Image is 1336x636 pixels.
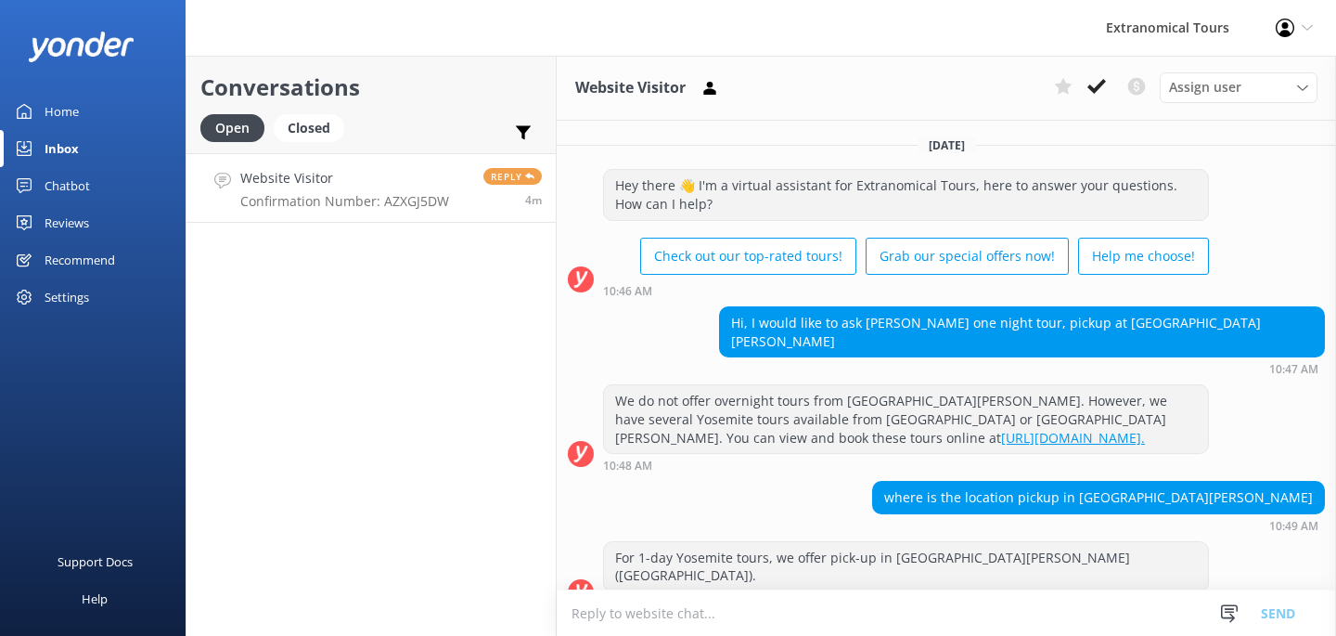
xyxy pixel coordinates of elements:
[918,137,976,153] span: [DATE]
[604,542,1208,591] div: For 1-day Yosemite tours, we offer pick-up in [GEOGRAPHIC_DATA][PERSON_NAME] ([GEOGRAPHIC_DATA]).
[45,279,89,316] div: Settings
[274,117,353,137] a: Closed
[45,204,89,241] div: Reviews
[866,238,1069,275] button: Grab our special offers now!
[575,76,686,100] h3: Website Visitor
[240,168,449,188] h4: Website Visitor
[719,362,1325,375] div: Sep 30 2025 07:47pm (UTC -07:00) America/Tijuana
[45,241,115,279] div: Recommend
[82,580,108,617] div: Help
[45,93,79,130] div: Home
[1269,521,1318,532] strong: 10:49 AM
[603,284,1209,297] div: Sep 30 2025 07:46pm (UTC -07:00) America/Tijuana
[640,238,856,275] button: Check out our top-rated tours!
[186,153,556,223] a: Website VisitorConfirmation Number: AZXGJ5DWReply4m
[873,482,1324,513] div: where is the location pickup in [GEOGRAPHIC_DATA][PERSON_NAME]
[200,70,542,105] h2: Conversations
[240,193,449,210] p: Confirmation Number: AZXGJ5DW
[603,461,652,472] strong: 10:48 AM
[603,286,652,297] strong: 10:46 AM
[1078,238,1209,275] button: Help me choose!
[45,167,90,204] div: Chatbot
[1160,72,1317,102] div: Assign User
[604,385,1208,453] div: We do not offer overnight tours from [GEOGRAPHIC_DATA][PERSON_NAME]. However, we have several Yos...
[604,170,1208,219] div: Hey there 👋 I'm a virtual assistant for Extranomical Tours, here to answer your questions. How ca...
[28,32,135,62] img: yonder-white-logo.png
[720,307,1324,357] div: Hi, I would like to ask [PERSON_NAME] one night tour, pickup at [GEOGRAPHIC_DATA][PERSON_NAME]
[58,543,133,580] div: Support Docs
[483,168,542,185] span: Reply
[872,519,1325,532] div: Sep 30 2025 07:49pm (UTC -07:00) America/Tijuana
[603,459,1209,472] div: Sep 30 2025 07:48pm (UTC -07:00) America/Tijuana
[1269,364,1318,375] strong: 10:47 AM
[1169,77,1241,97] span: Assign user
[45,130,79,167] div: Inbox
[200,114,264,142] div: Open
[525,192,542,208] span: Sep 30 2025 08:57pm (UTC -07:00) America/Tijuana
[557,591,1336,636] textarea: To enrich screen reader interactions, please activate Accessibility in Grammarly extension settings
[1001,429,1145,447] a: [URL][DOMAIN_NAME].
[200,117,274,137] a: Open
[274,114,344,142] div: Closed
